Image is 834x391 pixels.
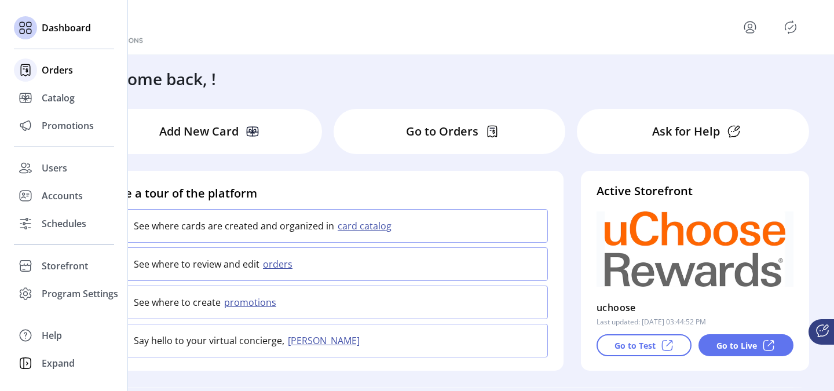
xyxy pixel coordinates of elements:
[105,185,548,202] h4: Take a tour of the platform
[134,334,284,348] p: Say hello to your virtual concierge,
[42,21,91,35] span: Dashboard
[614,339,656,352] p: Go to Test
[597,317,706,327] p: Last updated: [DATE] 03:44:52 PM
[716,339,757,352] p: Go to Live
[42,217,86,231] span: Schedules
[42,91,75,105] span: Catalog
[284,334,367,348] button: [PERSON_NAME]
[597,298,636,317] p: uchoose
[134,295,221,309] p: See where to create
[781,18,800,36] button: Publisher Panel
[90,67,216,91] h3: Welcome back, !
[741,18,759,36] button: menu
[159,123,239,140] p: Add New Card
[42,287,118,301] span: Program Settings
[334,219,398,233] button: card catalog
[42,161,67,175] span: Users
[652,123,720,140] p: Ask for Help
[42,356,75,370] span: Expand
[134,257,259,271] p: See where to review and edit
[42,119,94,133] span: Promotions
[259,257,299,271] button: orders
[42,189,83,203] span: Accounts
[221,295,283,309] button: promotions
[42,259,88,273] span: Storefront
[597,182,793,200] h4: Active Storefront
[42,328,62,342] span: Help
[42,63,73,77] span: Orders
[134,219,334,233] p: See where cards are created and organized in
[406,123,478,140] p: Go to Orders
